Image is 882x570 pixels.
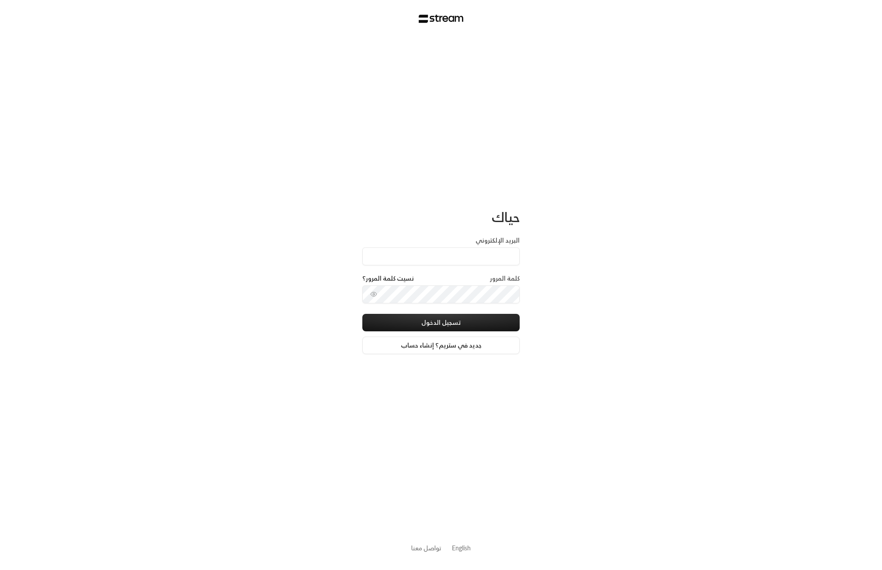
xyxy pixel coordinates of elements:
img: Stream Logo [419,14,464,23]
label: كلمة المرور [490,274,520,283]
button: تسجيل الدخول [362,314,520,331]
label: البريد الإلكتروني [476,236,520,245]
span: حياك [492,205,520,229]
a: English [452,540,471,556]
a: تواصل معنا [411,542,441,553]
button: toggle password visibility [367,287,381,301]
a: جديد في ستريم؟ إنشاء حساب [362,337,520,354]
button: تواصل معنا [411,543,441,553]
a: نسيت كلمة المرور؟ [362,274,414,283]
